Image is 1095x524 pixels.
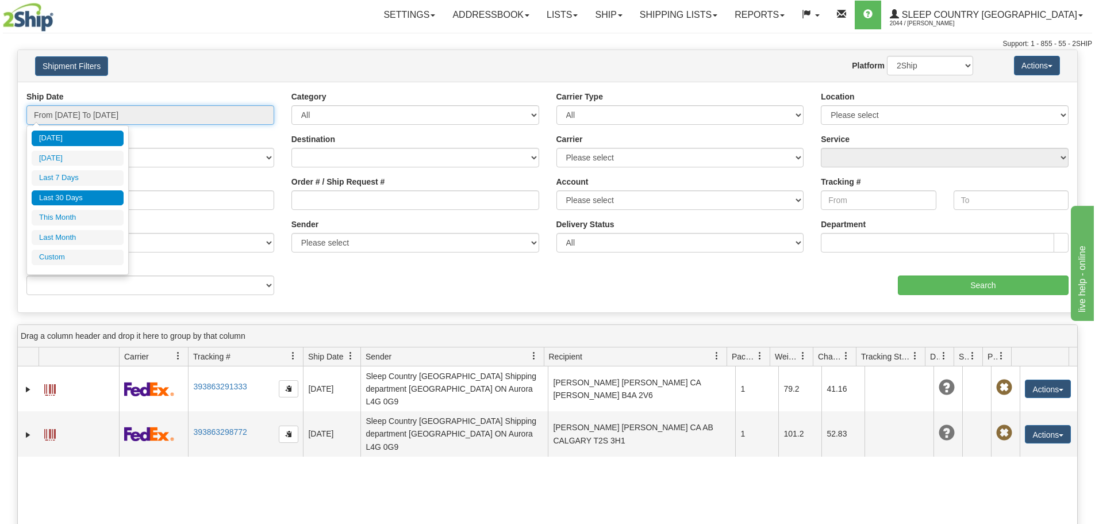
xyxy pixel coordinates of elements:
td: Sleep Country [GEOGRAPHIC_DATA] Shipping department [GEOGRAPHIC_DATA] ON Aurora L4G 0G9 [360,366,548,411]
a: Shipping lists [631,1,726,29]
li: Custom [32,250,124,265]
td: [DATE] [303,366,360,411]
td: 101.2 [778,411,821,456]
td: 1 [735,366,778,411]
button: Copy to clipboard [279,426,298,443]
td: [DATE] [303,411,360,456]
a: 393863298772 [193,427,247,437]
li: This Month [32,210,124,225]
label: Ship Date [26,91,64,102]
div: Support: 1 - 855 - 55 - 2SHIP [3,39,1092,49]
label: Service [821,133,850,145]
label: Tracking # [821,176,860,188]
a: Carrier filter column settings [168,346,188,366]
span: Packages [732,351,756,362]
a: Pickup Status filter column settings [992,346,1011,366]
button: Copy to clipboard [279,380,298,397]
span: Shipment Issues [959,351,969,362]
img: 2 - FedEx Express® [124,382,174,396]
label: Location [821,91,854,102]
a: Label [44,424,56,442]
a: Lists [538,1,586,29]
span: Carrier [124,351,149,362]
a: Label [44,379,56,397]
span: Tracking Status [861,351,911,362]
li: Last 30 Days [32,190,124,206]
td: 79.2 [778,366,821,411]
li: Last Month [32,230,124,246]
a: Delivery Status filter column settings [934,346,954,366]
a: Reports [726,1,793,29]
td: [PERSON_NAME] [PERSON_NAME] CA AB CALGARY T2S 3H1 [548,411,735,456]
a: Settings [375,1,444,29]
td: [PERSON_NAME] [PERSON_NAME] CA [PERSON_NAME] B4A 2V6 [548,366,735,411]
td: 52.83 [821,411,865,456]
span: Ship Date [308,351,343,362]
label: Carrier [556,133,583,145]
a: Recipient filter column settings [707,346,727,366]
a: Ship Date filter column settings [341,346,360,366]
a: Sender filter column settings [524,346,544,366]
a: Expand [22,384,34,395]
label: Delivery Status [556,219,614,230]
td: 41.16 [821,366,865,411]
iframe: chat widget [1069,203,1094,320]
label: Category [291,91,326,102]
a: Expand [22,429,34,441]
span: Pickup Not Assigned [996,380,1012,396]
span: Unknown [939,425,955,441]
span: Charge [818,351,842,362]
li: [DATE] [32,131,124,146]
li: [DATE] [32,151,124,166]
span: Pickup Status [988,351,997,362]
input: To [954,190,1069,210]
span: Sleep Country [GEOGRAPHIC_DATA] [899,10,1077,20]
img: logo2044.jpg [3,3,53,32]
input: From [821,190,936,210]
a: Sleep Country [GEOGRAPHIC_DATA] 2044 / [PERSON_NAME] [881,1,1092,29]
span: Tracking # [193,351,230,362]
button: Actions [1025,380,1071,398]
a: Weight filter column settings [793,346,813,366]
label: Platform [852,60,885,71]
span: Unknown [939,380,955,396]
a: Tracking # filter column settings [283,346,303,366]
span: Weight [775,351,799,362]
label: Carrier Type [556,91,603,102]
td: 1 [735,411,778,456]
button: Actions [1025,425,1071,443]
span: Recipient [549,351,582,362]
div: live help - online [9,7,106,21]
label: Account [556,176,589,188]
span: Delivery Status [930,351,940,362]
label: Department [821,219,866,230]
span: Pickup Not Assigned [996,425,1012,441]
a: 393863291333 [193,382,247,391]
span: 2044 / [PERSON_NAME] [890,18,976,29]
li: Last 7 Days [32,170,124,186]
button: Actions [1014,56,1060,75]
a: Charge filter column settings [836,346,856,366]
input: Search [898,276,1069,295]
a: Ship [586,1,631,29]
button: Shipment Filters [35,56,108,76]
a: Packages filter column settings [750,346,770,366]
label: Sender [291,219,318,230]
td: Sleep Country [GEOGRAPHIC_DATA] Shipping department [GEOGRAPHIC_DATA] ON Aurora L4G 0G9 [360,411,548,456]
span: Sender [366,351,391,362]
img: 2 - FedEx Express® [124,427,174,441]
a: Shipment Issues filter column settings [963,346,982,366]
label: Order # / Ship Request # [291,176,385,188]
div: grid grouping header [18,325,1077,347]
a: Tracking Status filter column settings [905,346,925,366]
a: Addressbook [444,1,538,29]
label: Destination [291,133,335,145]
